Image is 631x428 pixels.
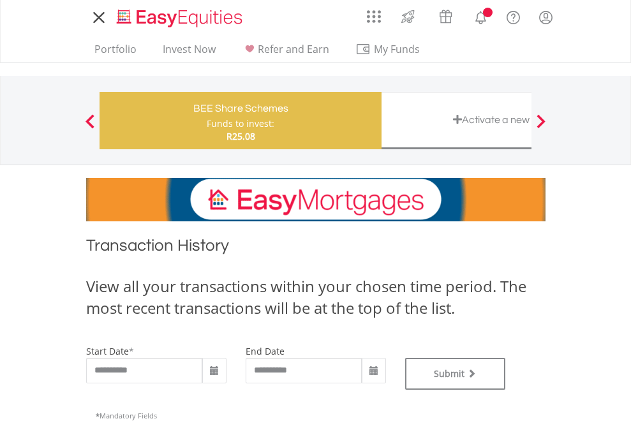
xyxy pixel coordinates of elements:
span: R25.08 [226,130,255,142]
a: Refer and Earn [237,43,334,63]
img: EasyEquities_Logo.png [114,8,248,29]
button: Submit [405,358,506,390]
a: FAQ's and Support [497,3,530,29]
label: end date [246,345,285,357]
button: Previous [77,121,103,133]
a: My Profile [530,3,562,31]
label: start date [86,345,129,357]
a: Portfolio [89,43,142,63]
div: View all your transactions within your chosen time period. The most recent transactions will be a... [86,276,546,320]
span: Mandatory Fields [96,411,157,420]
a: Notifications [464,3,497,29]
img: vouchers-v2.svg [435,6,456,27]
span: My Funds [355,41,439,57]
a: Home page [112,3,248,29]
div: BEE Share Schemes [107,100,374,117]
a: AppsGrid [359,3,389,24]
img: grid-menu-icon.svg [367,10,381,24]
a: Vouchers [427,3,464,27]
h1: Transaction History [86,234,546,263]
button: Next [528,121,554,133]
img: EasyMortage Promotion Banner [86,178,546,221]
div: Funds to invest: [207,117,274,130]
img: thrive-v2.svg [397,6,419,27]
span: Refer and Earn [258,42,329,56]
a: Invest Now [158,43,221,63]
